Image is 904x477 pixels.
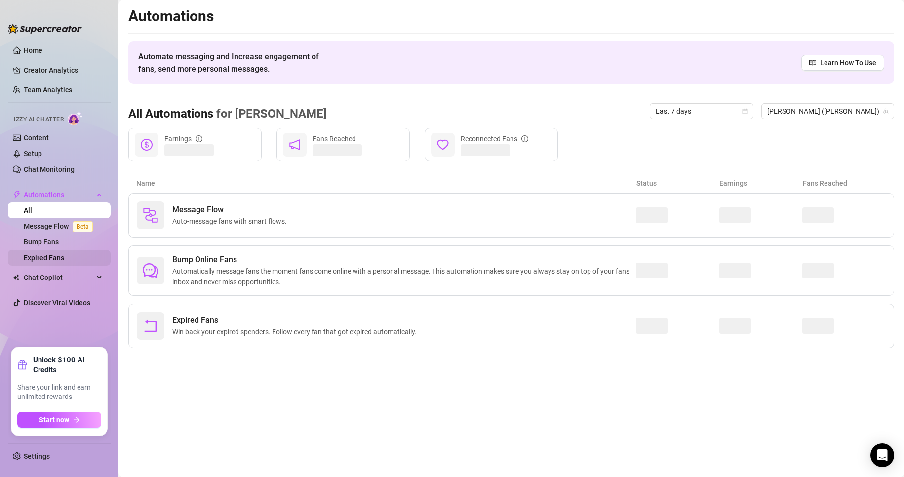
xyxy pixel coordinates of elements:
span: Chat Copilot [24,270,94,285]
div: Open Intercom Messenger [870,443,894,467]
a: Home [24,46,42,54]
a: Expired Fans [24,254,64,262]
span: Fans Reached [313,135,356,143]
a: All [24,206,32,214]
article: Status [636,178,720,189]
span: team [883,108,889,114]
span: Beta [73,221,93,232]
span: read [809,59,816,66]
span: comment [143,263,158,278]
span: thunderbolt [13,191,21,199]
span: notification [289,139,301,151]
div: Earnings [164,133,202,144]
span: for [PERSON_NAME] [213,107,327,120]
img: Chat Copilot [13,274,19,281]
span: rollback [143,318,158,334]
img: AI Chatter [68,111,83,125]
span: arrow-right [73,416,80,423]
span: heart [437,139,449,151]
strong: Unlock $100 AI Credits [33,355,101,375]
span: Automatically message fans the moment fans come online with a personal message. This automation m... [172,266,636,287]
a: Creator Analytics [24,62,103,78]
a: Message FlowBeta [24,222,97,230]
span: Automations [24,187,94,202]
img: svg%3e [143,207,158,223]
a: Settings [24,452,50,460]
span: Win back your expired spenders. Follow every fan that got expired automatically. [172,326,421,337]
span: Learn How To Use [820,57,876,68]
span: Nicky (nickydark) [767,104,888,119]
span: Automate messaging and Increase engagement of fans, send more personal messages. [138,50,328,75]
article: Name [136,178,636,189]
button: Start nowarrow-right [17,412,101,428]
span: calendar [742,108,748,114]
article: Earnings [719,178,803,189]
a: Learn How To Use [801,55,884,71]
a: Setup [24,150,42,158]
span: info-circle [196,135,202,142]
a: Chat Monitoring [24,165,75,173]
span: Message Flow [172,204,291,216]
span: Last 7 days [656,104,747,119]
div: Reconnected Fans [461,133,528,144]
span: Share your link and earn unlimited rewards [17,383,101,402]
h3: All Automations [128,106,327,122]
h2: Automations [128,7,894,26]
a: Bump Fans [24,238,59,246]
a: Discover Viral Videos [24,299,90,307]
span: Bump Online Fans [172,254,636,266]
span: dollar [141,139,153,151]
a: Team Analytics [24,86,72,94]
article: Fans Reached [803,178,886,189]
img: logo-BBDzfeDw.svg [8,24,82,34]
span: Izzy AI Chatter [14,115,64,124]
span: Expired Fans [172,315,421,326]
span: info-circle [521,135,528,142]
span: Auto-message fans with smart flows. [172,216,291,227]
span: gift [17,360,27,370]
span: Start now [39,416,69,424]
a: Content [24,134,49,142]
